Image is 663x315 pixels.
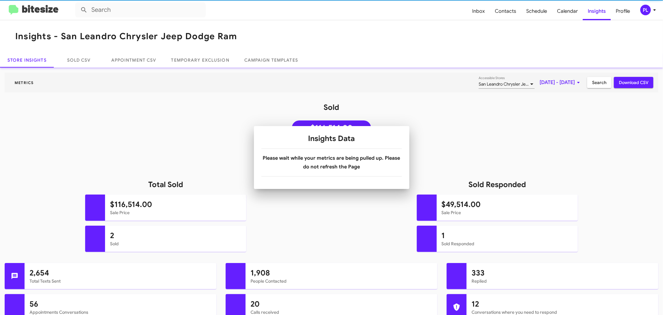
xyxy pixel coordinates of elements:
h1: Insights Data [261,134,402,143]
h1: 1,908 [251,268,432,278]
span: Download CSV [619,77,648,88]
mat-card-subtitle: Sale Price [442,209,573,216]
span: San Leandro Chrysler Jeep Dodge Ram [479,81,554,87]
span: Metrics [10,80,39,85]
input: Search [75,2,206,17]
span: Search [592,77,606,88]
span: [DATE] - [DATE] [540,77,582,88]
span: Insights [583,2,611,20]
h1: $116,514.00 [110,200,241,209]
b: Please wait while your metrics are being pulled up. Please do not refresh the Page [263,155,400,170]
span: Calendar [552,2,583,20]
h1: 20 [251,299,432,309]
h1: Insights - San Leandro Chrysler Jeep Dodge Ram [15,31,237,41]
h1: 2 [110,231,241,241]
mat-card-subtitle: Sale Price [110,209,241,216]
mat-card-subtitle: Replied [472,278,653,284]
h1: 56 [30,299,211,309]
h1: 333 [472,268,653,278]
span: $116,514.00 [311,125,352,131]
h1: 1 [442,231,573,241]
a: Sold CSV [54,53,104,68]
mat-card-subtitle: Sold [110,241,241,247]
span: Inbox [467,2,490,20]
span: Contacts [490,2,521,20]
div: PL [640,5,651,15]
mat-card-subtitle: Total Texts Sent [30,278,211,284]
h1: 2,654 [30,268,211,278]
a: Campaign Templates [237,53,306,68]
h1: 12 [472,299,653,309]
a: Appointment CSV [104,53,164,68]
a: Temporary Exclusion [164,53,237,68]
span: Profile [611,2,635,20]
span: Schedule [521,2,552,20]
h1: $49,514.00 [442,200,573,209]
mat-card-subtitle: Sold Responded [442,241,573,247]
mat-card-subtitle: People Contacted [251,278,432,284]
